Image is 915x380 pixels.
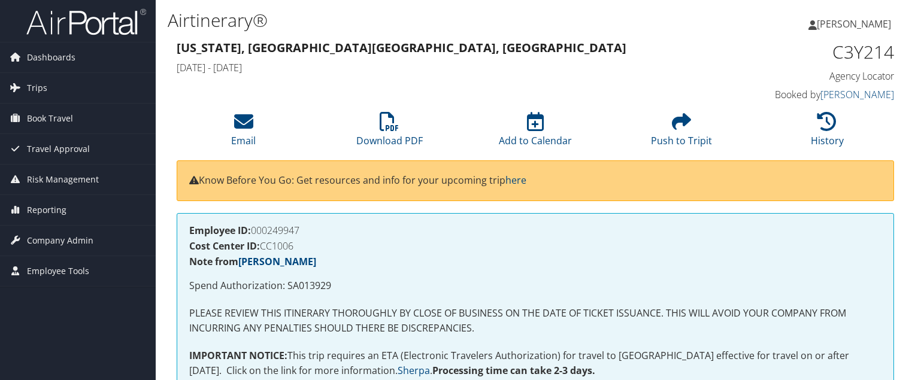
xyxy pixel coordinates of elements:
[728,39,894,65] h1: C3Y214
[189,349,287,362] strong: IMPORTANT NOTICE:
[189,173,881,189] p: Know Before You Go: Get resources and info for your upcoming trip
[27,256,89,286] span: Employee Tools
[189,255,316,268] strong: Note from
[238,255,316,268] a: [PERSON_NAME]
[168,8,658,33] h1: Airtinerary®
[231,118,256,147] a: Email
[189,226,881,235] h4: 000249947
[728,69,894,83] h4: Agency Locator
[817,17,891,31] span: [PERSON_NAME]
[26,8,146,36] img: airportal-logo.png
[189,224,251,237] strong: Employee ID:
[189,278,881,294] p: Spend Authorization: SA013929
[189,306,881,336] p: PLEASE REVIEW THIS ITINERARY THOROUGHLY BY CLOSE OF BUSINESS ON THE DATE OF TICKET ISSUANCE. THIS...
[820,88,894,101] a: [PERSON_NAME]
[811,118,844,147] a: History
[27,165,99,194] span: Risk Management
[356,118,423,147] a: Download PDF
[177,61,710,74] h4: [DATE] - [DATE]
[27,134,90,164] span: Travel Approval
[177,39,626,56] strong: [US_STATE], [GEOGRAPHIC_DATA] [GEOGRAPHIC_DATA], [GEOGRAPHIC_DATA]
[505,174,526,187] a: here
[189,239,260,253] strong: Cost Center ID:
[808,6,903,42] a: [PERSON_NAME]
[27,195,66,225] span: Reporting
[432,364,595,377] strong: Processing time can take 2-3 days.
[398,364,430,377] a: Sherpa
[27,73,47,103] span: Trips
[189,241,881,251] h4: CC1006
[27,226,93,256] span: Company Admin
[728,88,894,101] h4: Booked by
[651,118,712,147] a: Push to Tripit
[27,42,75,72] span: Dashboards
[189,348,881,379] p: This trip requires an ETA (Electronic Travelers Authorization) for travel to [GEOGRAPHIC_DATA] ef...
[27,104,73,133] span: Book Travel
[499,118,572,147] a: Add to Calendar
